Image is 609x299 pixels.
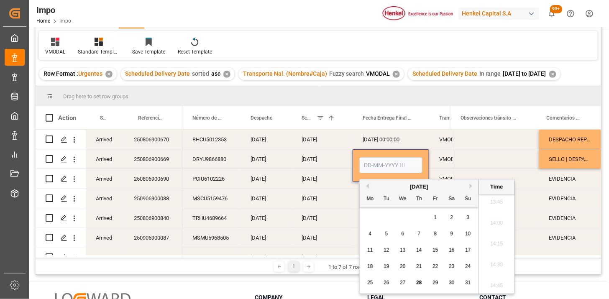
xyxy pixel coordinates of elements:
div: Arrived [86,189,124,208]
div: Press SPACE to select this row. [36,248,182,267]
span: 5 [385,231,388,237]
div: PCIU6102226 [182,169,241,188]
div: month 2025-08 [362,210,476,291]
button: Henkel Capital S.A [459,5,542,21]
div: Choose Saturday, August 23rd, 2025 [447,261,457,272]
div: [DATE] [241,189,292,208]
span: 8 [434,231,437,237]
div: Press SPACE to select this row. [453,149,601,169]
div: TCNU5638441 [182,248,241,267]
div: VMODAL / ROFE [429,169,496,188]
div: Su [463,194,473,204]
div: Choose Tuesday, August 26th, 2025 [381,278,392,288]
div: Press SPACE to select this row. [36,228,182,248]
div: Fr [430,194,441,204]
div: EVIDENCIA [539,169,601,188]
span: 19 [384,263,389,269]
div: Choose Wednesday, August 13th, 2025 [398,245,408,256]
div: Choose Thursday, August 28th, 2025 [414,278,425,288]
span: 99+ [550,5,563,13]
span: Número de Contenedor [192,115,223,121]
div: EVIDENCIA [539,228,601,247]
div: Standard Templates [78,48,120,56]
div: BHCU5012353 [182,130,241,149]
span: 6 [402,231,404,237]
div: 250906900087 [124,228,182,247]
span: 15 [432,247,438,253]
span: 10 [465,231,471,237]
div: Choose Thursday, August 14th, 2025 [414,245,425,256]
div: EVIDENCIA [539,248,601,267]
button: Next Month [470,184,475,189]
div: Press SPACE to select this row. [453,248,601,267]
span: Referencia Leschaco [138,115,165,121]
div: Choose Tuesday, August 19th, 2025 [381,261,392,272]
div: Sa [447,194,457,204]
div: Arrived [86,149,124,169]
div: Action [58,114,76,122]
div: 1 [289,261,299,272]
div: 250806900690 [124,169,182,188]
span: 27 [400,280,405,286]
div: Press SPACE to select this row. [36,149,182,169]
div: [DATE] [241,169,292,188]
div: Th [414,194,425,204]
div: Choose Sunday, August 17th, 2025 [463,245,473,256]
span: 2 [450,215,453,220]
button: show 101 new notifications [542,4,561,23]
span: 31 [465,280,471,286]
span: 9 [450,231,453,237]
div: Reset Template [178,48,212,56]
div: MSCU5159476 [182,189,241,208]
div: Mo [365,194,376,204]
div: Press SPACE to select this row. [36,169,182,189]
div: Choose Saturday, August 16th, 2025 [447,245,457,256]
div: ✕ [549,71,556,78]
div: Choose Saturday, August 30th, 2025 [447,278,457,288]
div: Arrived [86,169,124,188]
div: [DATE] [292,169,353,188]
span: 12 [384,247,389,253]
div: [DATE] [292,228,353,247]
div: ✕ [105,71,113,78]
div: Choose Monday, August 18th, 2025 [365,261,376,272]
div: 250806900840 [124,208,182,227]
span: Urgentes [78,70,102,77]
span: Fuzzy search [329,70,364,77]
div: Choose Friday, August 15th, 2025 [430,245,441,256]
div: Press SPACE to select this row. [36,189,182,208]
span: 30 [449,280,454,286]
span: Transporte Nal. (Nombre#Caja) [243,70,327,77]
div: Choose Monday, August 11th, 2025 [365,245,376,256]
span: 22 [432,263,438,269]
div: Choose Friday, August 1st, 2025 [430,212,441,223]
span: 23 [449,263,454,269]
div: 1 to 7 of 7 rows [328,263,365,271]
div: We [398,194,408,204]
div: Choose Saturday, August 9th, 2025 [447,229,457,239]
div: [DATE] [292,149,353,169]
div: VMODAL / ROFE [429,149,496,169]
div: [DATE] [241,130,292,149]
div: Choose Sunday, August 3rd, 2025 [463,212,473,223]
div: 250806900669 [124,149,182,169]
input: DD-MM-YYYY HH:MM [359,157,422,173]
div: Choose Sunday, August 10th, 2025 [463,229,473,239]
div: Choose Sunday, August 31st, 2025 [463,278,473,288]
div: Choose Wednesday, August 27th, 2025 [398,278,408,288]
span: Status [100,115,106,121]
span: In range [479,70,501,77]
div: ✕ [223,71,230,78]
div: Choose Friday, August 29th, 2025 [430,278,441,288]
div: [DATE] [241,149,292,169]
span: VMODAL [366,70,390,77]
div: [DATE] [292,130,353,149]
div: MSMU5968505 [182,228,241,247]
span: Drag here to set row groups [63,93,128,100]
span: [DATE] to [DATE] [503,70,546,77]
div: Press SPACE to select this row. [453,130,601,149]
div: ✕ [393,71,400,78]
div: [DATE] [292,208,353,227]
button: Previous Month [364,184,369,189]
div: Save Template [132,48,165,56]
